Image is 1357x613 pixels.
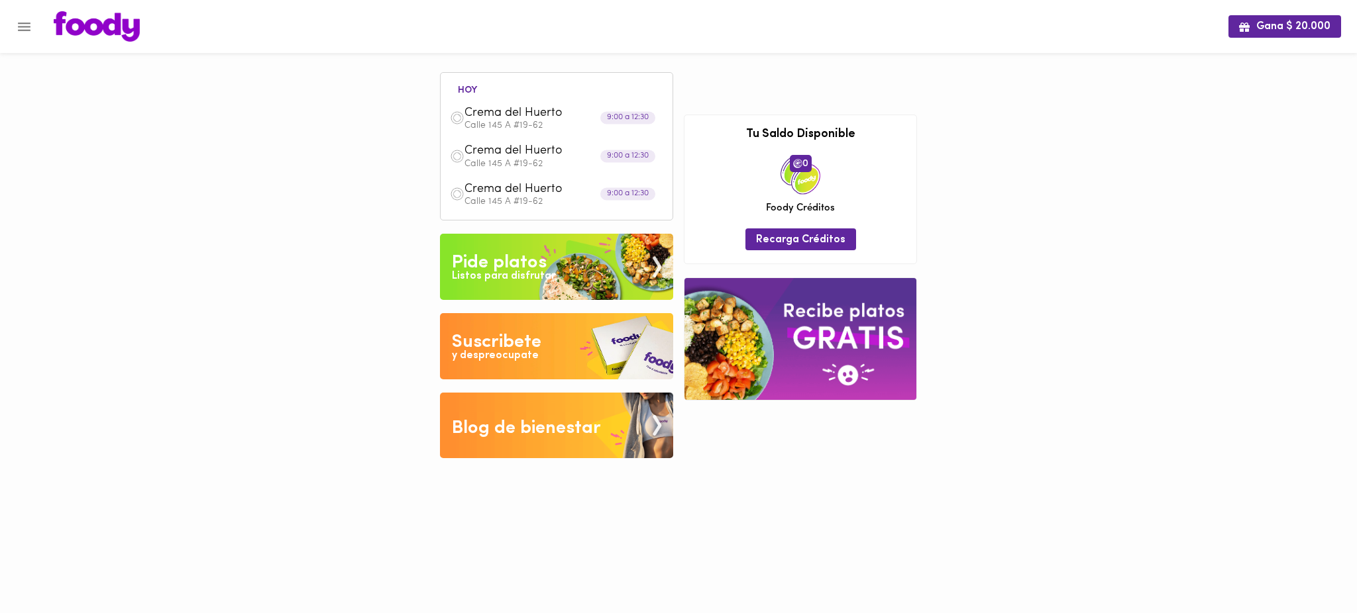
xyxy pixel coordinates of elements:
span: Foody Créditos [766,201,835,215]
div: 9:00 a 12:30 [600,188,655,201]
img: foody-creditos.png [793,159,802,168]
img: dish.png [450,149,464,164]
div: Suscribete [452,329,541,355]
span: Crema del Huerto [464,182,617,197]
span: Recarga Créditos [756,234,845,246]
img: Disfruta bajar de peso [440,313,673,379]
div: 9:00 a 12:30 [600,112,655,124]
img: dish.png [450,111,464,125]
div: y despreocupate [452,348,539,363]
img: Blog de bienestar [440,393,673,459]
span: Crema del Huerto [464,106,617,121]
p: Calle 145 A #19-62 [464,121,663,130]
button: Gana $ 20.000 [1228,15,1341,37]
h3: Tu Saldo Disponible [694,128,906,142]
button: Menu [8,11,40,43]
img: credits-package.png [781,155,820,195]
iframe: Messagebird Livechat Widget [1280,536,1344,600]
p: Calle 145 A #19-62 [464,160,663,169]
img: logo.png [54,11,140,42]
li: hoy [447,83,488,95]
span: Crema del Huerto [464,144,617,159]
img: dish.png [450,187,464,201]
div: Listos para disfrutar [452,269,555,284]
img: Pide un Platos [440,234,673,300]
p: Calle 145 A #19-62 [464,197,663,207]
div: Pide platos [452,250,547,276]
img: referral-banner.png [684,278,916,399]
span: 0 [790,155,812,172]
div: 9:00 a 12:30 [600,150,655,162]
button: Recarga Créditos [745,228,856,250]
div: Blog de bienestar [452,415,601,442]
span: Gana $ 20.000 [1239,21,1330,33]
